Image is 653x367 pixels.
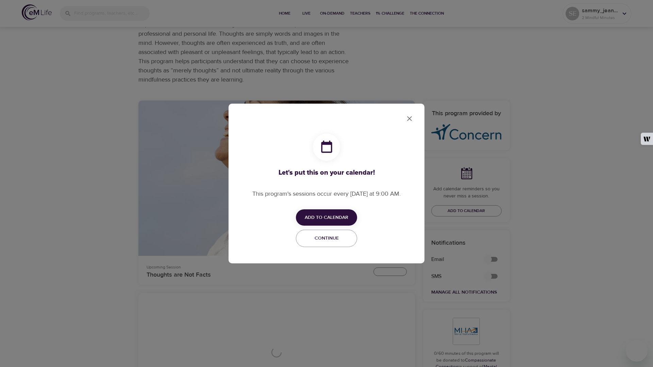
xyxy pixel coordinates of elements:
[252,169,401,177] h3: Let's put this on your calendar!
[296,230,357,247] button: Continue
[300,234,353,243] span: Continue
[305,213,348,222] span: Add to Calendar
[252,189,401,198] p: This program's sessions occur every [DATE] at 9:00 AM.
[296,209,357,226] button: Add to Calendar
[401,110,418,127] button: close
